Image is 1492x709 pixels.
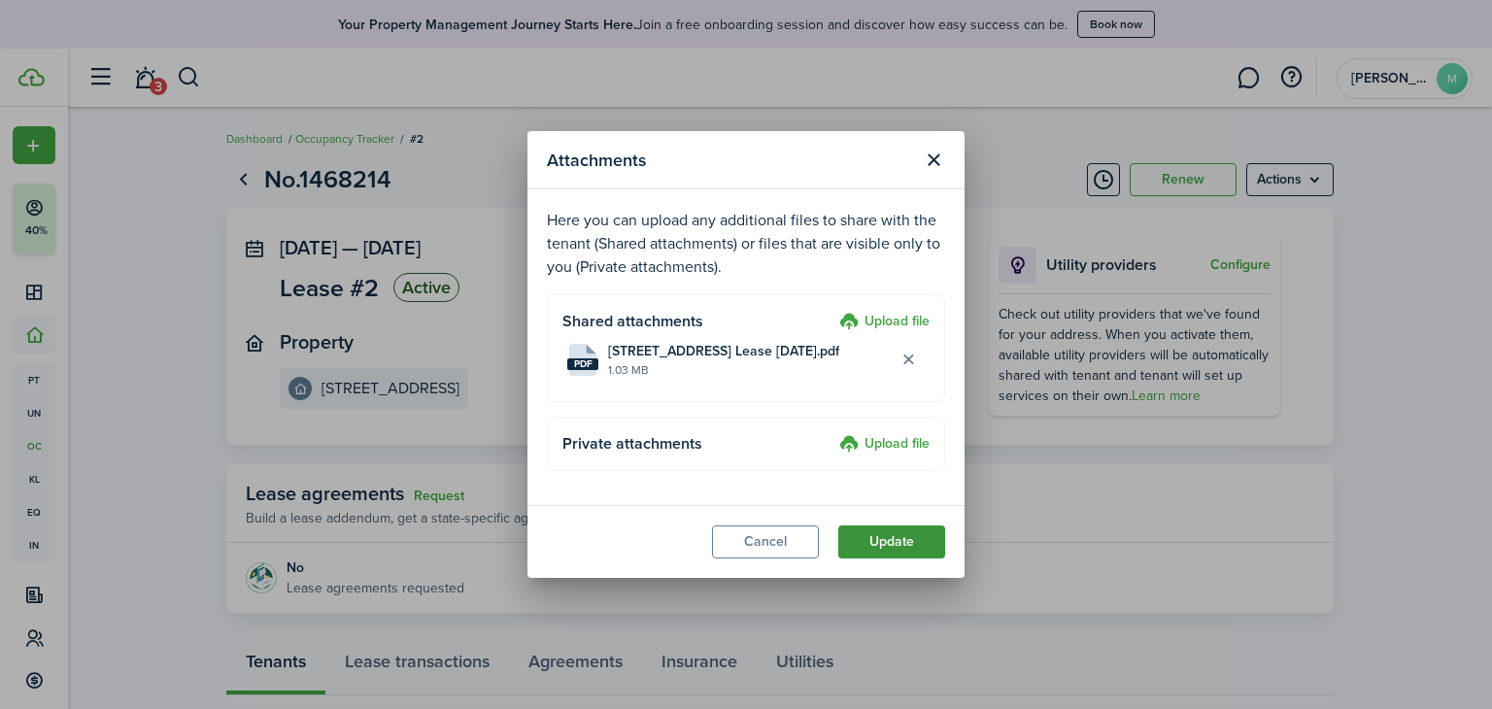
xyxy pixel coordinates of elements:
file-size: 1.03 MB [608,361,892,379]
button: Update [838,525,945,558]
button: Delete file [892,344,925,377]
file-extension: pdf [567,358,598,370]
modal-title: Attachments [547,141,912,179]
button: Close modal [917,144,950,177]
h4: Shared attachments [562,310,832,333]
p: Here you can upload any additional files to share with the tenant (Shared attachments) or files t... [547,209,945,279]
h4: Private attachments [562,432,832,456]
button: Cancel [712,525,819,558]
file-icon: File [567,344,598,376]
span: [STREET_ADDRESS] Lease [DATE].pdf [608,341,839,361]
